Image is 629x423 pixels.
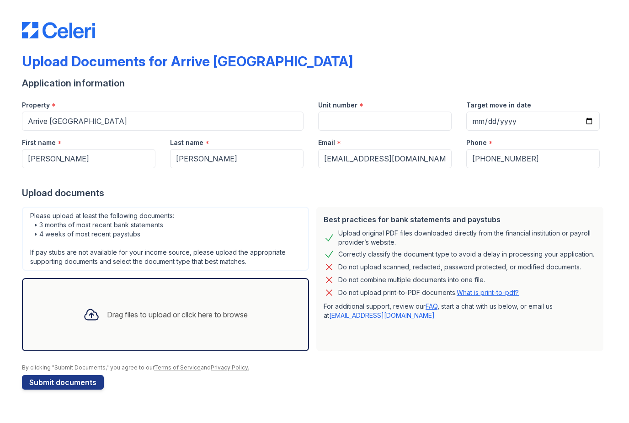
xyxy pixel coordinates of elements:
div: Best practices for bank statements and paystubs [324,214,596,225]
a: What is print-to-pdf? [457,289,519,296]
div: Do not upload scanned, redacted, password protected, or modified documents. [338,262,581,273]
a: [EMAIL_ADDRESS][DOMAIN_NAME] [329,311,435,319]
a: FAQ [426,302,437,310]
label: Email [318,138,335,147]
a: Terms of Service [154,364,201,371]
p: Do not upload print-to-PDF documents. [338,288,519,297]
label: First name [22,138,56,147]
div: Please upload at least the following documents: • 3 months of most recent bank statements • 4 wee... [22,207,309,271]
p: For additional support, review our , start a chat with us below, or email us at [324,302,596,320]
div: Do not combine multiple documents into one file. [338,274,485,285]
div: Upload Documents for Arrive [GEOGRAPHIC_DATA] [22,53,353,70]
div: Application information [22,77,607,90]
label: Last name [170,138,203,147]
div: Correctly classify the document type to avoid a delay in processing your application. [338,249,594,260]
img: CE_Logo_Blue-a8612792a0a2168367f1c8372b55b34899dd931a85d93a1a3d3e32e68fde9ad4.png [22,22,95,38]
label: Property [22,101,50,110]
a: Privacy Policy. [211,364,249,371]
label: Unit number [318,101,357,110]
div: Upload original PDF files downloaded directly from the financial institution or payroll provider’... [338,229,596,247]
button: Submit documents [22,375,104,390]
div: Drag files to upload or click here to browse [107,309,248,320]
label: Phone [466,138,487,147]
div: Upload documents [22,187,607,199]
div: By clicking "Submit Documents," you agree to our and [22,364,607,371]
label: Target move in date [466,101,531,110]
